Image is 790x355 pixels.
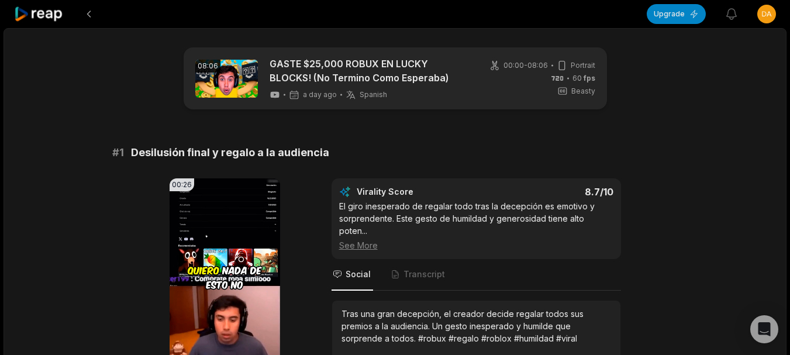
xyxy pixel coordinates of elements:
div: Open Intercom Messenger [750,315,778,343]
span: Beasty [571,86,595,96]
span: Social [346,268,371,280]
a: GASTE $25,000 ROBUX EN LUCKY BLOCKS! (No Termino Como Esperaba) [270,57,471,85]
span: Spanish [360,90,387,99]
div: Virality Score [357,186,482,198]
div: See More [339,239,613,251]
span: Portrait [571,60,595,71]
span: 60 [572,73,595,84]
div: El giro inesperado de regalar todo tras la decepción es emotivo y sorprendente. Este gesto de hum... [339,200,613,251]
span: a day ago [303,90,337,99]
nav: Tabs [332,259,621,291]
div: Tras una gran decepción, el creador decide regalar todos sus premios a la audiencia. Un gesto ine... [341,308,611,344]
div: 8.7 /10 [488,186,613,198]
button: Upgrade [647,4,706,24]
span: # 1 [112,144,124,161]
span: Desilusión final y regalo a la audiencia [131,144,329,161]
span: Transcript [403,268,445,280]
span: fps [584,74,595,82]
span: 00:00 - 08:06 [503,60,548,71]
